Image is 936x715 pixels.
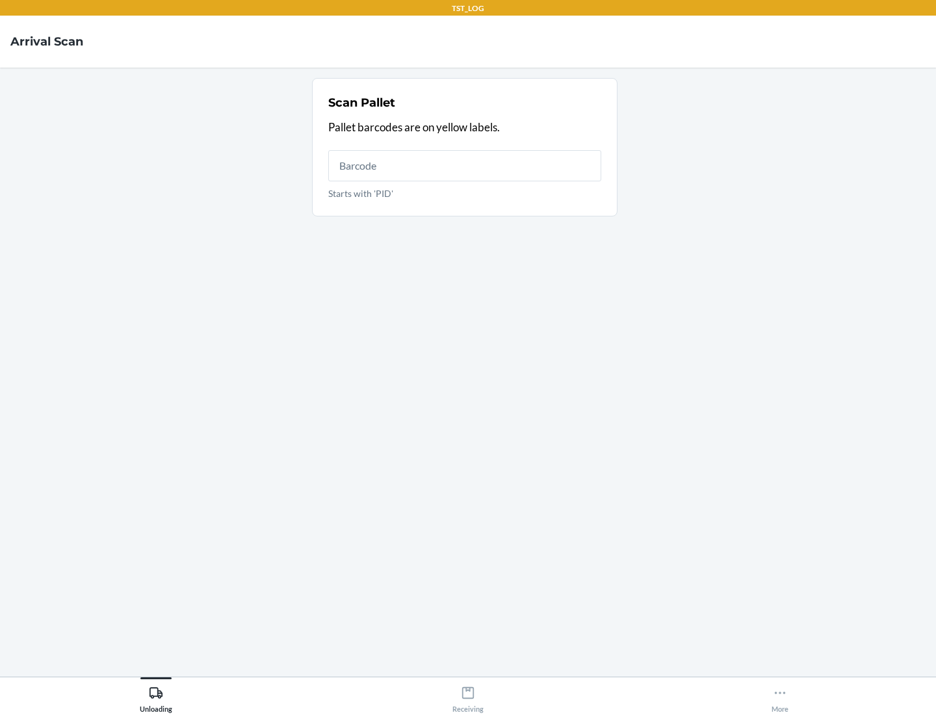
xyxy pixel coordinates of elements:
input: Starts with 'PID' [328,150,601,181]
h4: Arrival Scan [10,33,83,50]
p: Starts with 'PID' [328,187,601,200]
div: Unloading [140,681,172,713]
button: Receiving [312,677,624,713]
h2: Scan Pallet [328,94,395,111]
button: More [624,677,936,713]
p: Pallet barcodes are on yellow labels. [328,119,601,136]
div: More [772,681,788,713]
div: Receiving [452,681,484,713]
p: TST_LOG [452,3,484,14]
